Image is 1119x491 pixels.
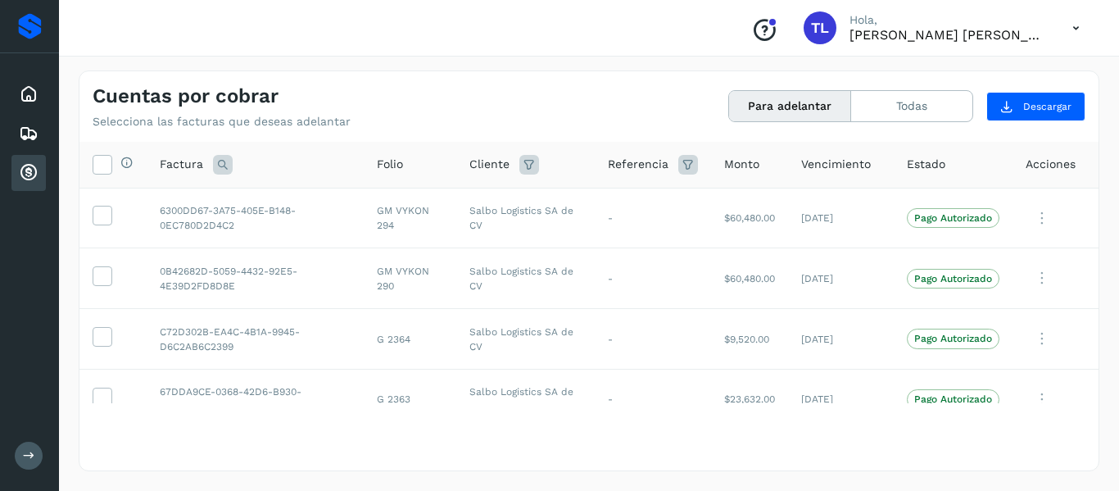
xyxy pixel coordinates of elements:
[456,248,595,309] td: Salbo Logistics SA de CV
[364,188,457,248] td: GM VYKON 294
[11,155,46,191] div: Cuentas por cobrar
[147,248,364,309] td: 0B42682D-5059-4432-92E5-4E39D2FD8D8E
[849,27,1046,43] p: TANIA LIZBETH ACOSTA MARTINEZ
[914,212,992,224] p: Pago Autorizado
[851,91,972,121] button: Todas
[93,115,351,129] p: Selecciona las facturas que deseas adelantar
[914,273,992,284] p: Pago Autorizado
[608,156,668,173] span: Referencia
[711,248,788,309] td: $60,480.00
[788,188,894,248] td: [DATE]
[1026,156,1076,173] span: Acciones
[729,91,851,121] button: Para adelantar
[595,369,711,430] td: -
[595,248,711,309] td: -
[456,188,595,248] td: Salbo Logistics SA de CV
[469,156,510,173] span: Cliente
[147,369,364,430] td: 67DDA9CE-0368-42D6-B930-2AF8A9B32988
[788,248,894,309] td: [DATE]
[456,369,595,430] td: Salbo Logistics SA de CV
[364,248,457,309] td: GM VYKON 290
[595,188,711,248] td: -
[11,116,46,152] div: Embarques
[711,309,788,370] td: $9,520.00
[724,156,759,173] span: Monto
[147,309,364,370] td: C72D302B-EA4C-4B1A-9945-D6C2AB6C2399
[711,369,788,430] td: $23,632.00
[595,309,711,370] td: -
[907,156,945,173] span: Estado
[986,92,1085,121] button: Descargar
[456,309,595,370] td: Salbo Logistics SA de CV
[160,156,203,173] span: Factura
[914,393,992,405] p: Pago Autorizado
[849,13,1046,27] p: Hola,
[788,309,894,370] td: [DATE]
[377,156,403,173] span: Folio
[364,309,457,370] td: G 2364
[364,369,457,430] td: G 2363
[93,84,279,108] h4: Cuentas por cobrar
[801,156,871,173] span: Vencimiento
[11,76,46,112] div: Inicio
[711,188,788,248] td: $60,480.00
[147,188,364,248] td: 6300DD67-3A75-405E-B148-0EC780D2D4C2
[914,333,992,344] p: Pago Autorizado
[1023,99,1071,114] span: Descargar
[788,369,894,430] td: [DATE]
